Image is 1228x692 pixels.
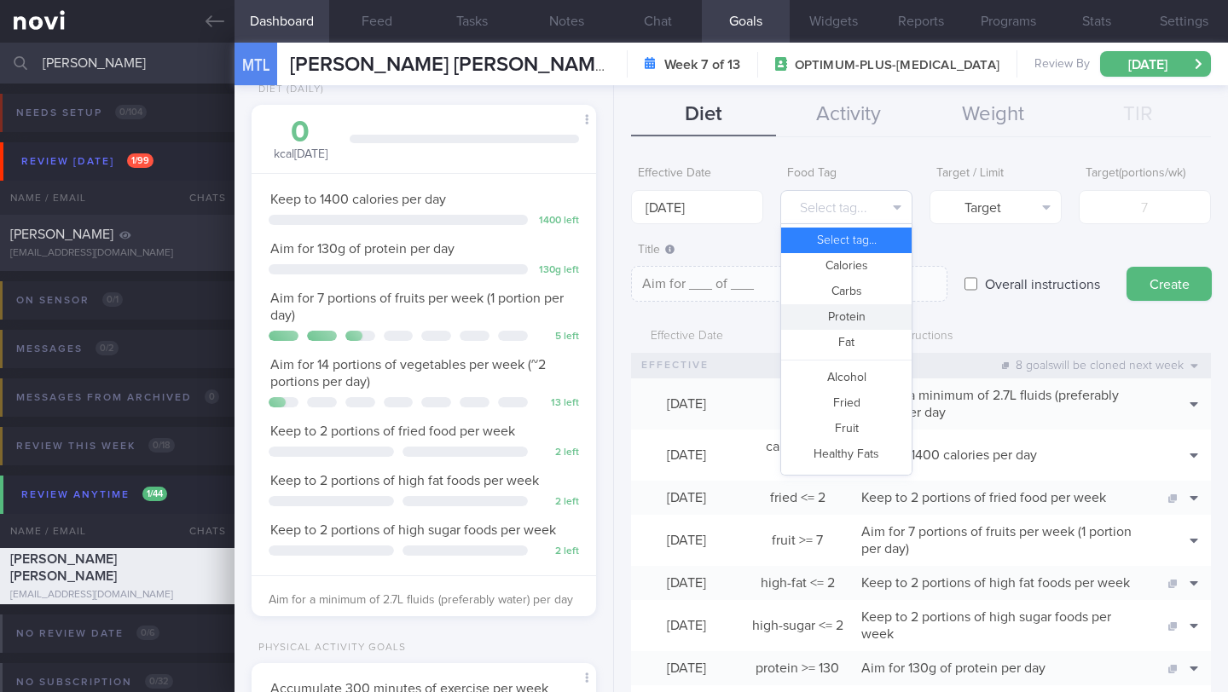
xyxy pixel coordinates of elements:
[742,481,853,515] div: fried <= 2
[1127,267,1212,301] button: Create
[127,153,153,168] span: 1 / 99
[536,215,579,228] div: 1400 left
[10,247,224,260] div: [EMAIL_ADDRESS][DOMAIN_NAME]
[742,430,853,481] div: calories <= 1400
[290,55,612,75] span: [PERSON_NAME] [PERSON_NAME]
[853,320,1151,353] div: Title / Instructions
[136,626,159,640] span: 0 / 6
[166,181,235,215] div: Chats
[1034,57,1090,72] span: Review By
[10,552,117,583] span: [PERSON_NAME] [PERSON_NAME]
[115,105,147,119] span: 0 / 104
[536,447,579,459] div: 2 left
[270,358,546,389] span: Aim for 14 portions of vegetables per week (~2 portions per day)
[631,320,742,353] div: Effective Date
[742,320,853,353] div: Rule
[12,101,151,124] div: Needs setup
[536,397,579,410] div: 13 left
[205,389,219,404] span: 0
[1079,190,1211,224] input: 7
[12,337,123,360] div: Messages
[269,594,573,606] span: Aim for a minimum of 2.7L fluids (preferably water) per day
[270,242,455,256] span: Aim for 130g of protein per day
[631,190,763,224] input: Select...
[631,94,776,136] button: Diet
[536,331,579,343] div: 5 left
[536,496,579,509] div: 2 left
[269,118,333,163] div: kcal [DATE]
[536,545,579,558] div: 2 left
[10,589,224,602] div: [EMAIL_ADDRESS][DOMAIN_NAME]
[780,190,912,224] button: Select tag...
[269,118,333,147] div: 0
[638,244,675,256] span: Title
[781,416,912,441] button: Fruit
[781,304,912,330] button: Protein
[1086,166,1204,182] label: Target ( portions/wk )
[667,491,706,505] span: [DATE]
[667,397,706,411] span: [DATE]
[776,94,921,136] button: Activity
[270,424,515,438] span: Keep to 2 portions of fried food per week
[781,330,912,355] button: Fat
[10,228,113,241] span: [PERSON_NAME]
[667,661,706,675] span: [DATE]
[861,389,1119,419] span: Aim for a minimum of 2.7L fluids (preferably water) per day
[270,193,446,206] span: Keep to 1400 calories per day
[781,365,912,390] button: Alcohol
[993,354,1207,378] div: 8 goals will be cloned next week
[102,292,123,307] span: 0 / 1
[781,253,912,279] button: Calories
[936,166,1055,182] label: Target / Limit
[12,386,223,409] div: Messages from Archived
[921,94,1066,136] button: Weight
[976,267,1109,301] label: Overall instructions
[252,84,324,96] div: Diet (Daily)
[795,57,999,74] span: OPTIMUM-PLUS-[MEDICAL_DATA]
[742,651,853,685] div: protein >= 130
[930,190,1062,224] button: Target
[270,474,539,487] span: Keep to 2 portions of high fat foods per week
[742,608,853,643] div: high-sugar <= 2
[142,487,167,501] span: 1 / 44
[861,661,1046,675] span: Aim for 130g of protein per day
[861,610,1111,641] span: Keep to 2 portions of high sugar foods per week
[664,56,740,73] strong: Week 7 of 13
[12,622,164,645] div: No review date
[667,533,706,547] span: [DATE]
[667,448,706,462] span: [DATE]
[781,228,912,253] button: Select tag...
[96,341,119,355] span: 0 / 2
[781,390,912,416] button: Fried
[638,166,756,182] label: Effective Date
[1100,51,1211,77] button: [DATE]
[270,523,556,537] span: Keep to 2 portions of high sugar foods per week
[252,642,406,655] div: Physical Activity Goals
[145,674,173,689] span: 0 / 32
[861,448,1037,462] span: Keep to 1400 calories per day
[861,525,1132,556] span: Aim for 7 portions of fruits per week (1 portion per day)
[12,435,179,458] div: Review this week
[787,166,906,182] label: Food Tag
[230,32,281,98] div: MTL
[536,264,579,277] div: 130 g left
[12,289,127,312] div: On sensor
[781,441,912,467] button: Healthy Fats
[17,483,171,506] div: Review anytime
[270,291,564,322] span: Aim for 7 portions of fruits per week (1 portion per day)
[17,150,158,173] div: Review [DATE]
[781,467,912,493] button: High Calcium
[861,491,1106,505] span: Keep to 2 portions of fried food per week
[166,514,235,548] div: Chats
[742,566,853,600] div: high-fat <= 2
[861,576,1130,590] span: Keep to 2 portions of high fat foods per week
[667,576,706,590] span: [DATE]
[781,279,912,304] button: Carbs
[667,619,706,632] span: [DATE]
[148,438,175,453] span: 0 / 18
[742,523,853,557] div: fruit >= 7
